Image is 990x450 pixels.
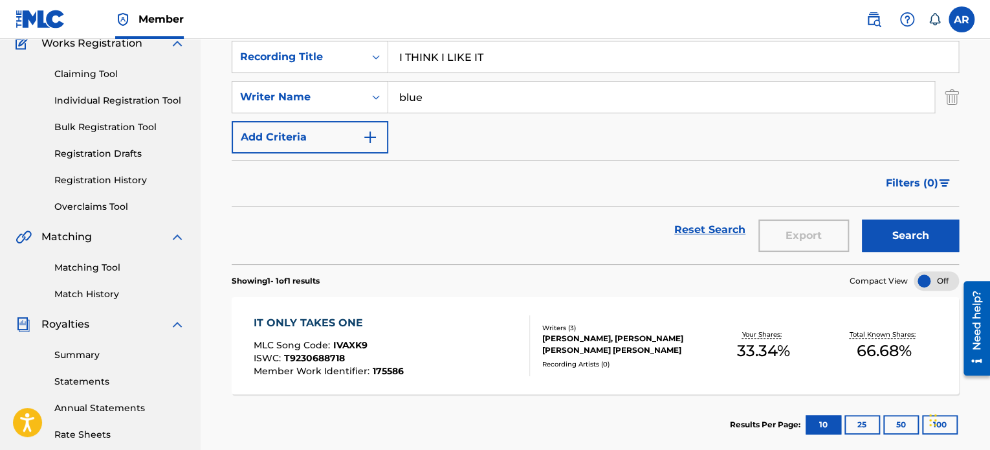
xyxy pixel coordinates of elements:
div: [PERSON_NAME], [PERSON_NAME] [PERSON_NAME] [PERSON_NAME] [542,333,703,356]
div: Drag [929,401,937,440]
img: 9d2ae6d4665cec9f34b9.svg [362,129,378,145]
span: IVAXK9 [333,339,368,351]
a: Claiming Tool [54,67,185,81]
p: Total Known Shares: [850,330,919,339]
button: 100 [922,415,958,434]
p: Results Per Page: [730,419,804,431]
span: Member [138,12,184,27]
img: expand [170,317,185,332]
span: Works Registration [41,36,142,51]
img: Works Registration [16,36,32,51]
img: Delete Criterion [945,81,959,113]
a: Matching Tool [54,261,185,275]
span: T9230688718 [284,352,345,364]
img: Matching [16,229,32,245]
form: Search Form [232,41,959,264]
img: expand [170,229,185,245]
img: Royalties [16,317,31,332]
button: 50 [883,415,919,434]
span: MLC Song Code : [254,339,333,351]
div: Writers ( 3 ) [542,323,703,333]
a: Registration Drafts [54,147,185,161]
img: Top Rightsholder [115,12,131,27]
a: Annual Statements [54,401,185,415]
div: Writer Name [240,89,357,105]
a: Statements [54,375,185,388]
span: Matching [41,229,92,245]
button: 10 [806,415,841,434]
a: Bulk Registration Tool [54,120,185,134]
span: 66.68 % [857,339,912,363]
a: IT ONLY TAKES ONEMLC Song Code:IVAXK9ISWC:T9230688718Member Work Identifier:175586Writers (3)[PER... [232,297,959,394]
div: Recording Artists ( 0 ) [542,359,703,369]
a: Reset Search [668,216,752,244]
img: MLC Logo [16,10,65,28]
div: Notifications [928,13,941,26]
span: Compact View [850,275,908,287]
button: Filters (0) [878,167,959,199]
span: 33.34 % [736,339,789,363]
a: Overclaims Tool [54,200,185,214]
a: Individual Registration Tool [54,94,185,107]
a: Summary [54,348,185,362]
img: search [866,12,881,27]
img: help [899,12,915,27]
img: filter [939,179,950,187]
a: Match History [54,287,185,301]
div: Help [894,6,920,32]
iframe: Chat Widget [925,388,990,450]
span: ISWC : [254,352,284,364]
a: Public Search [861,6,886,32]
p: Your Shares: [742,330,784,339]
span: Royalties [41,317,89,332]
div: User Menu [949,6,974,32]
p: Showing 1 - 1 of 1 results [232,275,320,287]
div: Recording Title [240,49,357,65]
span: 175586 [373,365,404,377]
a: Rate Sheets [54,428,185,442]
button: 25 [844,415,880,434]
iframe: Resource Center [954,276,990,381]
a: Registration History [54,174,185,187]
span: Member Work Identifier : [254,365,373,377]
div: IT ONLY TAKES ONE [254,315,404,331]
button: Search [862,219,959,252]
button: Add Criteria [232,121,388,153]
span: Filters ( 0 ) [886,175,938,191]
img: expand [170,36,185,51]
